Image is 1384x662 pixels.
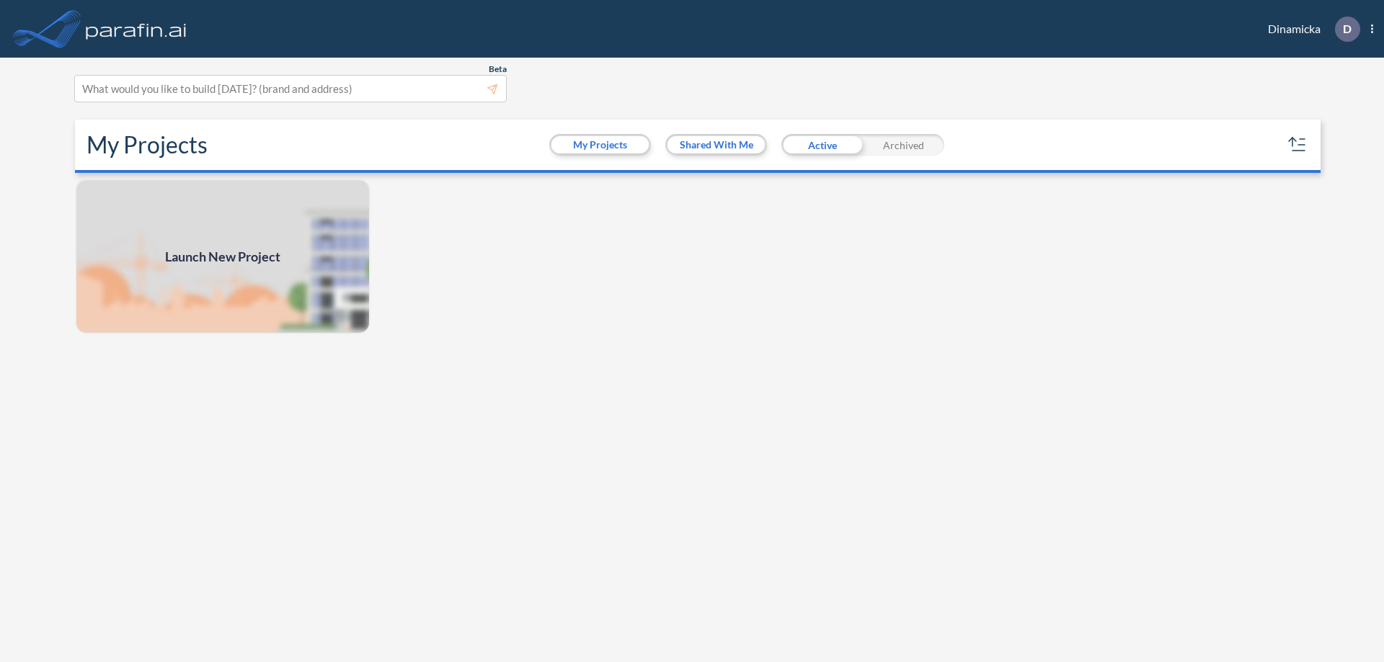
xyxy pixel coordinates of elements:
[551,136,649,153] button: My Projects
[75,179,371,334] img: add
[75,179,371,334] a: Launch New Project
[667,136,765,153] button: Shared With Me
[1246,17,1373,42] div: Dinamicka
[86,131,208,158] h2: My Projects
[83,14,190,43] img: logo
[1286,133,1309,156] button: sort
[489,63,507,75] span: Beta
[1343,22,1352,35] p: D
[863,134,944,156] div: Archived
[165,247,280,267] span: Launch New Project
[781,134,863,156] div: Active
